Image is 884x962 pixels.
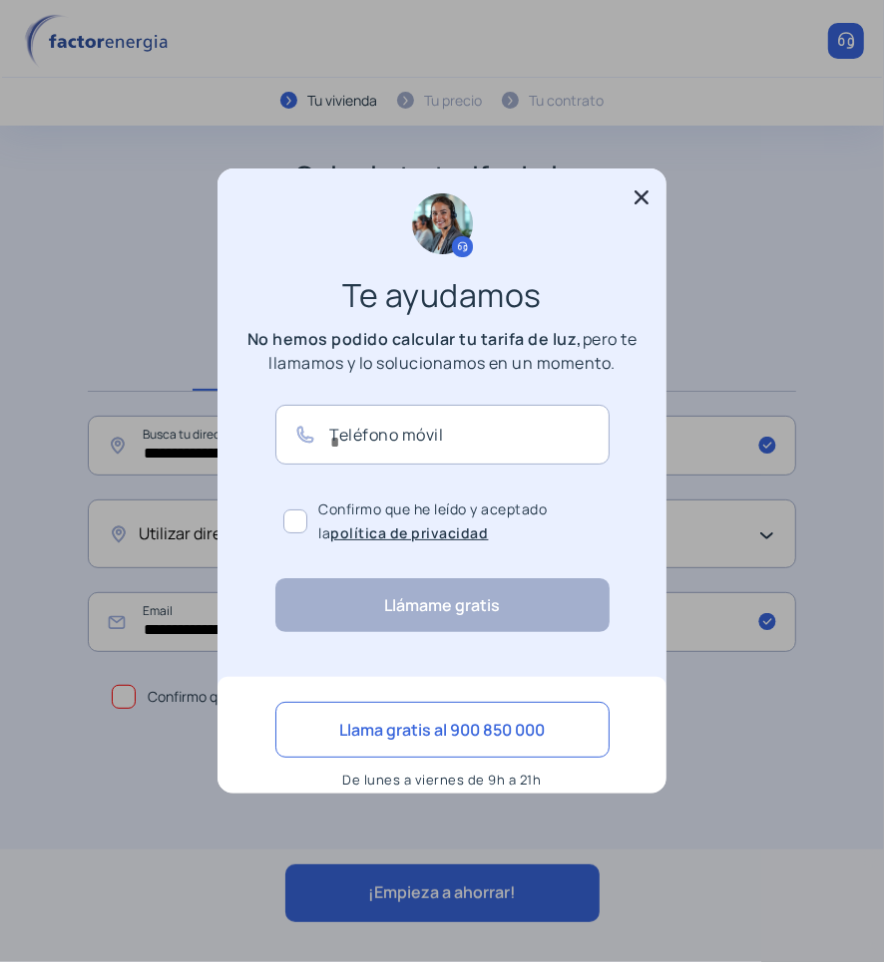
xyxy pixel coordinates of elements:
p: De lunes a viernes de 9h a 21h [275,768,610,792]
span: Confirmo que he leído y aceptado la [319,497,602,545]
button: Llama gratis al 900 850 000 [275,702,610,758]
p: pero te llamamos y lo solucionamos en un momento. [242,327,642,375]
h3: Te ayudamos [262,283,622,307]
b: No hemos podido calcular tu tarifa de luz, [247,328,583,350]
a: política de privacidad [331,523,489,542]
